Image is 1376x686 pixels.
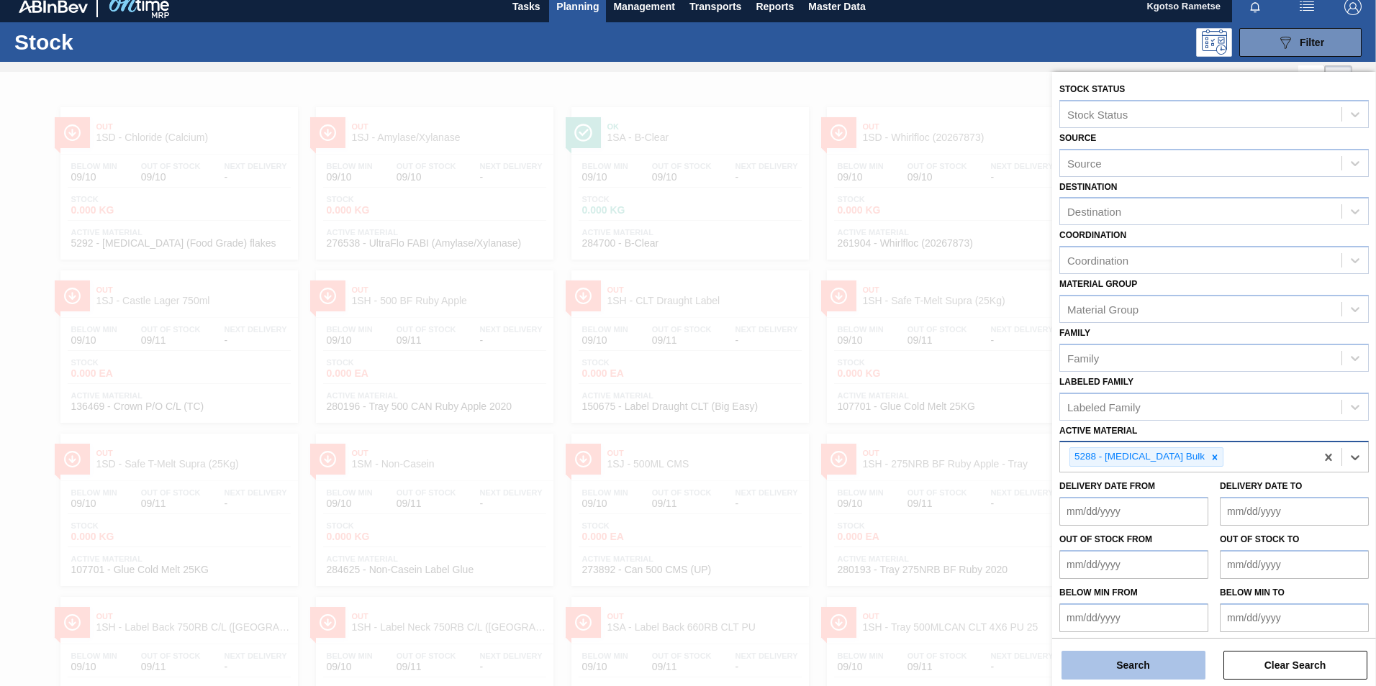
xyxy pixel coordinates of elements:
[1059,550,1208,579] input: mm/dd/yyyy
[1325,65,1352,93] div: Card Vision
[1059,328,1090,338] label: Family
[1067,255,1128,267] div: Coordination
[1059,587,1138,598] label: Below Min from
[1220,550,1369,579] input: mm/dd/yyyy
[1067,108,1128,120] div: Stock Status
[1059,182,1117,192] label: Destination
[1220,497,1369,526] input: mm/dd/yyyy
[1239,28,1362,57] button: Filter
[1298,65,1325,93] div: List Vision
[1059,481,1155,491] label: Delivery Date from
[1220,534,1299,544] label: Out of Stock to
[1059,279,1137,289] label: Material Group
[1059,377,1133,387] label: Labeled Family
[1059,497,1208,526] input: mm/dd/yyyy
[1196,28,1232,57] div: Programming: no user selected
[1067,303,1139,315] div: Material Group
[1067,401,1141,413] div: Labeled Family
[1067,352,1099,364] div: Family
[1067,206,1121,218] div: Destination
[1220,481,1302,491] label: Delivery Date to
[1059,534,1152,544] label: Out of Stock from
[1059,133,1096,143] label: Source
[14,34,230,50] h1: Stock
[1220,587,1285,598] label: Below Min to
[1059,84,1125,94] label: Stock Status
[1059,426,1137,436] label: Active Material
[1300,37,1324,48] span: Filter
[1067,157,1102,169] div: Source
[1220,603,1369,632] input: mm/dd/yyyy
[1070,448,1207,466] div: 5288 - [MEDICAL_DATA] Bulk
[1059,603,1208,632] input: mm/dd/yyyy
[1059,230,1126,240] label: Coordination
